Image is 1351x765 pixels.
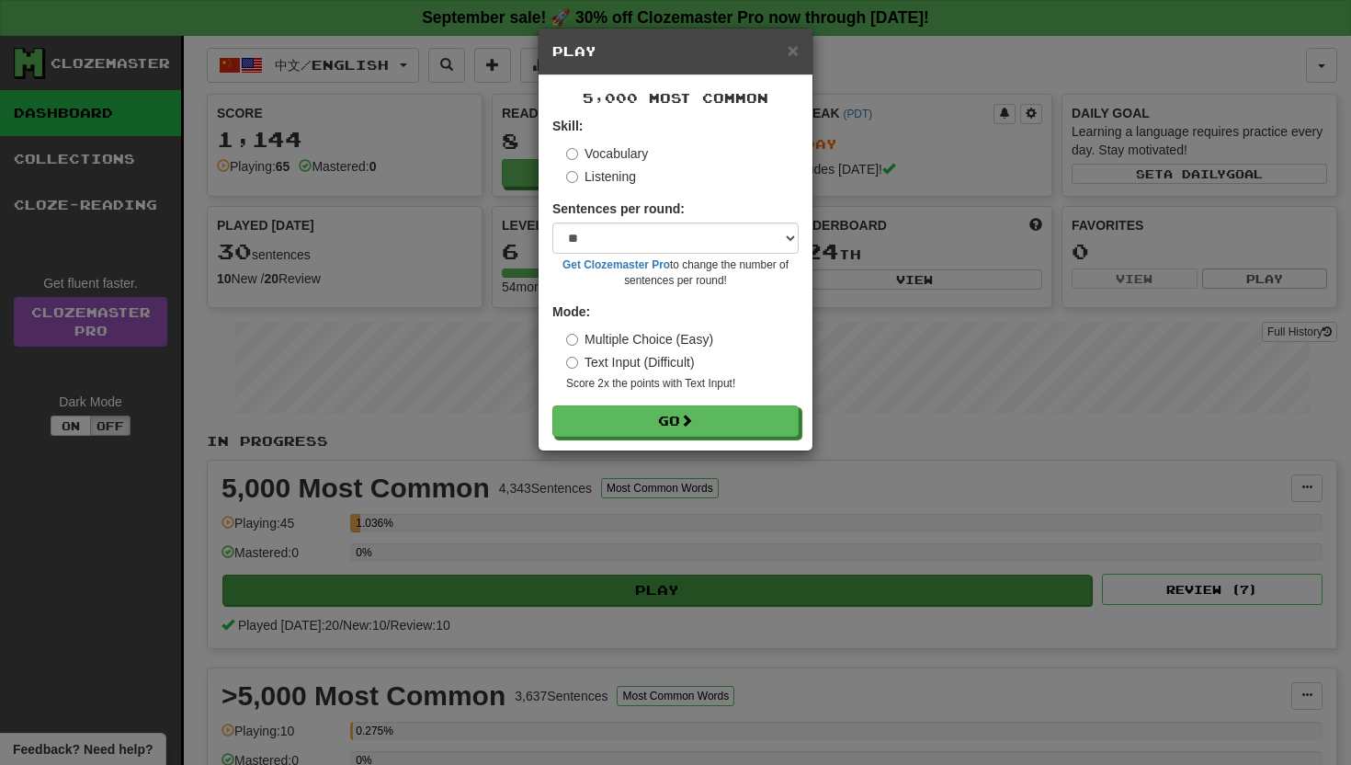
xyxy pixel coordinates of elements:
small: Score 2x the points with Text Input ! [566,376,799,392]
button: Go [552,405,799,437]
span: × [788,40,799,61]
small: to change the number of sentences per round! [552,257,799,289]
span: 5,000 Most Common [583,90,768,106]
input: Listening [566,171,578,183]
label: Listening [566,167,636,186]
strong: Mode: [552,304,590,319]
button: Close [788,40,799,60]
label: Text Input (Difficult) [566,353,695,371]
h5: Play [552,42,799,61]
input: Vocabulary [566,148,578,160]
input: Multiple Choice (Easy) [566,334,578,346]
input: Text Input (Difficult) [566,357,578,369]
a: Get Clozemaster Pro [562,258,670,271]
label: Sentences per round: [552,200,685,218]
label: Multiple Choice (Easy) [566,330,713,348]
strong: Skill: [552,119,583,133]
label: Vocabulary [566,144,648,163]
